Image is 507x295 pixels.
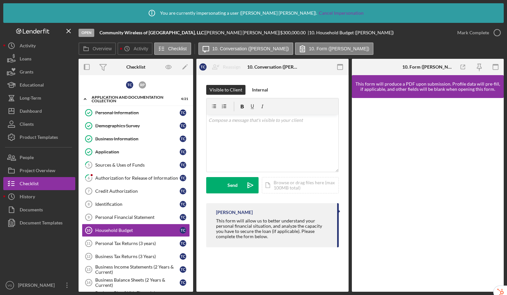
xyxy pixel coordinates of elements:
div: This form will allow us to better understand your personal financial situation, and analyze the c... [216,218,331,239]
a: 9Personal Financial StatementTC [82,211,190,224]
div: Mark Complete [457,26,489,39]
button: Send [206,177,259,193]
div: Sources & Uses of Funds [95,162,180,168]
div: 4 / 21 [176,97,188,101]
a: 5Sources & Uses of FundsTC [82,158,190,172]
div: T C [180,253,186,260]
div: T C [180,136,186,142]
div: Personal Information [95,110,180,115]
div: Personal Financial Statement [95,215,180,220]
div: T C [180,279,186,286]
div: 10. Conversation ([PERSON_NAME]) [247,64,298,70]
div: History [20,190,35,205]
button: 10. Form ([PERSON_NAME]) [295,42,373,55]
button: Internal [249,85,271,95]
div: Internal [252,85,268,95]
tspan: 6 [88,176,90,180]
div: [PERSON_NAME] [PERSON_NAME] | [205,30,280,35]
div: T C [180,214,186,221]
div: T C [180,266,186,273]
a: 13Business Income Statements (2 Years & Current)TC [82,263,190,276]
button: Visible to Client [206,85,245,95]
div: 10. Form ([PERSON_NAME]) [402,64,453,70]
button: Mark Complete [451,26,504,39]
div: This form will produce a PDF upon submission. Profile data will pre-fill, if applicable, and othe... [355,81,501,92]
div: Reassign [223,60,241,74]
button: TCReassign [196,60,247,74]
tspan: 9 [88,215,90,219]
div: Checklist [20,177,39,192]
div: You are currently impersonating a user ( [PERSON_NAME] [PERSON_NAME] ). [144,5,364,21]
tspan: 7 [88,189,90,193]
div: Application and Documentation Collection [92,95,172,103]
button: 10. Conversation ([PERSON_NAME]) [198,42,293,55]
div: Business Information [95,136,180,141]
div: Personal Tax Returns (3 years) [95,241,180,246]
tspan: 11 [86,241,90,245]
tspan: 14 [86,281,91,285]
div: Application [95,149,180,155]
button: Checklist [154,42,191,55]
div: Document Templates [20,216,63,231]
a: 10Household BudgetTC [82,224,190,237]
tspan: 5 [88,163,90,167]
div: Checklist [126,64,145,70]
div: Household Budget [95,228,180,233]
div: T C [180,149,186,155]
a: Demographics SurveyTC [82,119,190,132]
button: Document Templates [3,216,75,229]
div: T C [126,81,133,89]
a: 6Authorization for Release of InformationTC [82,172,190,185]
div: T C [180,162,186,168]
tspan: 12 [86,254,90,258]
div: T C [180,240,186,247]
label: Overview [93,46,112,51]
div: | 10. Household Budget ([PERSON_NAME]) [308,30,394,35]
div: R P [139,81,146,89]
div: T C [180,201,186,207]
a: Checklist [3,177,75,190]
div: Visible to Client [209,85,242,95]
label: 10. Form ([PERSON_NAME]) [309,46,369,51]
a: 14Business Balance Sheets (2 Years & Current)TC [82,276,190,289]
label: Activity [134,46,148,51]
a: ApplicationTC [82,145,190,158]
div: | [100,30,205,35]
tspan: 10 [86,228,90,232]
div: T C [180,227,186,234]
a: 8IdentificationTC [82,198,190,211]
div: T C [180,175,186,181]
text: VG [8,284,12,287]
tspan: 13 [86,268,90,271]
tspan: 8 [88,202,90,206]
a: Documents [3,203,75,216]
a: 11Personal Tax Returns (3 years)TC [82,237,190,250]
iframe: Lenderfit form [358,105,498,285]
label: Checklist [168,46,187,51]
a: Personal InformationTC [82,106,190,119]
